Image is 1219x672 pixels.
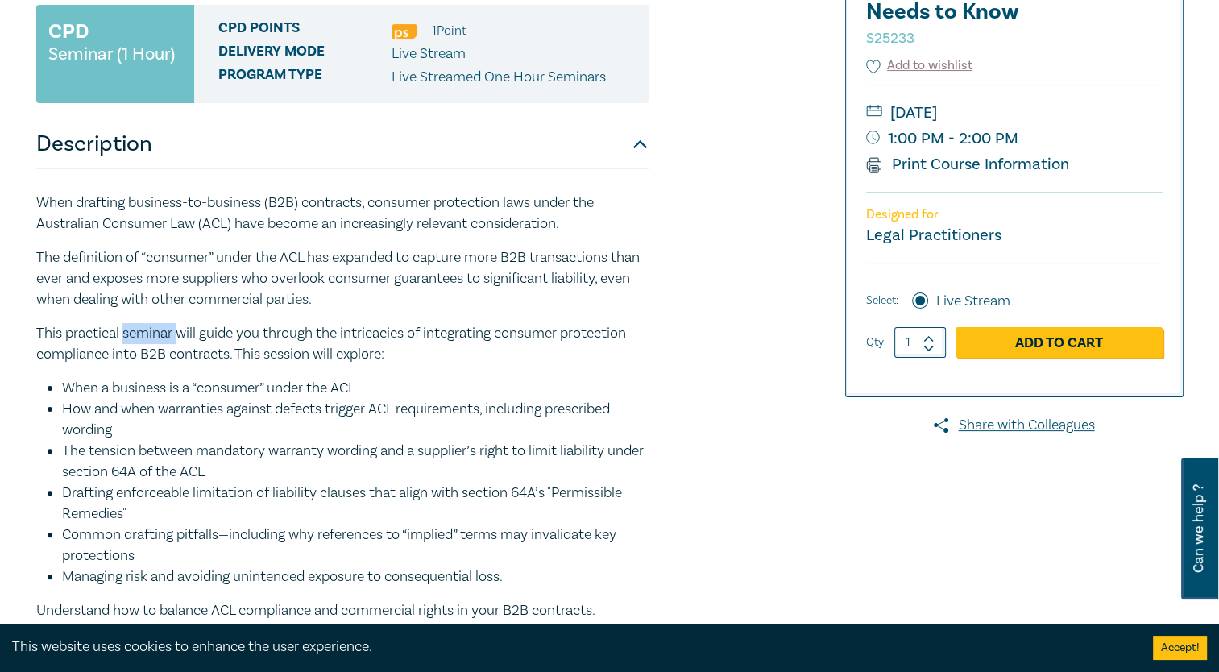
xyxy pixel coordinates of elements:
[12,637,1129,657] div: This website uses cookies to enhance the user experience.
[845,415,1184,436] a: Share with Colleagues
[866,56,973,75] button: Add to wishlist
[1191,467,1206,590] span: Can we help ?
[866,207,1163,222] p: Designed for
[432,20,466,41] li: 1 Point
[218,44,392,64] span: Delivery Mode
[62,566,649,587] li: Managing risk and avoiding unintended exposure to consequential loss.
[956,327,1163,358] a: Add to Cart
[866,225,1001,246] small: Legal Practitioners
[894,327,946,358] input: 1
[36,120,649,168] button: Description
[866,126,1163,151] small: 1:00 PM - 2:00 PM
[48,17,89,46] h3: CPD
[866,334,884,351] label: Qty
[866,29,914,48] small: S25233
[36,247,649,310] p: The definition of “consumer” under the ACL has expanded to capture more B2B transactions than eve...
[936,291,1010,312] label: Live Stream
[392,44,466,63] span: Live Stream
[62,441,649,483] li: The tension between mandatory warranty wording and a supplier’s right to limit liability under se...
[48,46,175,62] small: Seminar (1 Hour)
[392,67,606,88] p: Live Streamed One Hour Seminars
[36,323,649,365] p: This practical seminar will guide you through the intricacies of integrating consumer protection ...
[62,399,649,441] li: How and when warranties against defects trigger ACL requirements, including prescribed wording
[866,292,898,309] span: Select:
[392,24,417,39] img: Professional Skills
[62,483,649,525] li: Drafting enforceable limitation of liability clauses that align with section 64A’s "Permissible R...
[866,100,1163,126] small: [DATE]
[866,154,1070,175] a: Print Course Information
[36,193,649,234] p: When drafting business-to-business (B2B) contracts, consumer protection laws under the Australian...
[218,67,392,88] span: Program type
[62,378,649,399] li: When a business is a “consumer” under the ACL
[218,20,392,41] span: CPD Points
[1153,636,1207,660] button: Accept cookies
[36,600,649,621] p: Understand how to balance ACL compliance and commercial rights in your B2B contracts.
[62,525,649,566] li: Common drafting pitfalls—including why references to “implied” terms may invalidate key protections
